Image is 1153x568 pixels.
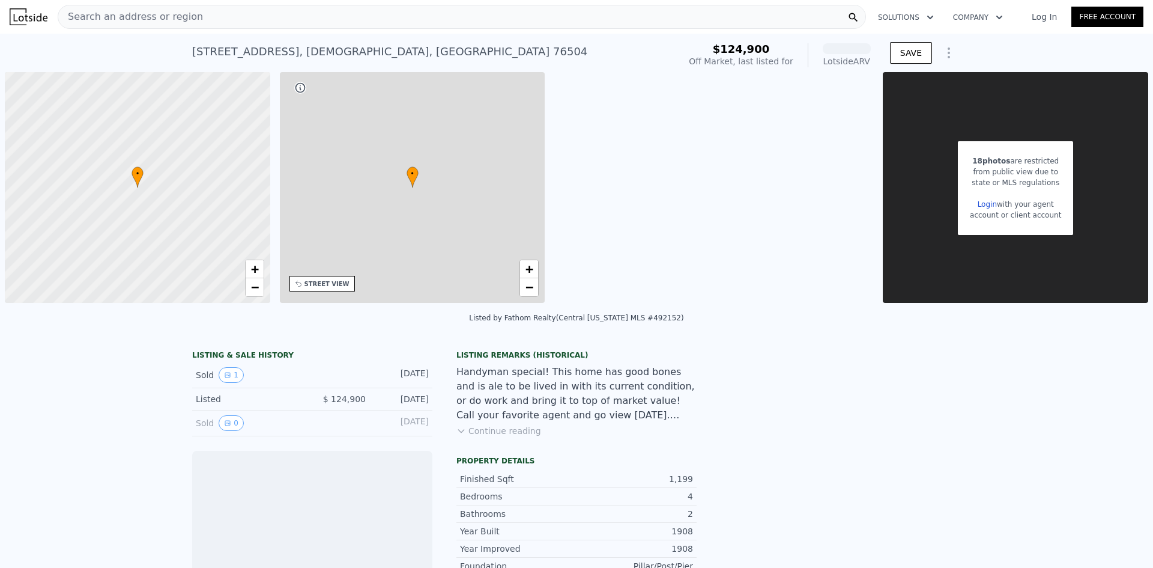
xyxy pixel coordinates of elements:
div: from public view due to [970,166,1061,177]
div: 2 [576,508,693,520]
button: Solutions [868,7,943,28]
span: with your agent [997,200,1054,209]
div: Finished Sqft [460,473,576,485]
div: account or client account [970,210,1061,221]
div: 1908 [576,543,693,555]
div: 1,199 [576,473,693,485]
div: LISTING & SALE HISTORY [192,350,432,362]
span: − [250,279,258,295]
div: Bathrooms [460,508,576,520]
span: $ 124,900 [323,394,366,404]
span: Search an address or region [58,10,203,24]
div: [DATE] [375,367,429,383]
a: Zoom out [520,278,538,296]
div: [DATE] [375,393,429,405]
div: 4 [576,490,693,502]
a: Free Account [1071,7,1143,27]
div: [DATE] [375,415,429,431]
button: SAVE [890,42,932,64]
span: + [250,261,258,276]
button: View historical data [219,415,244,431]
a: Log In [1017,11,1071,23]
div: are restricted [970,156,1061,166]
a: Zoom in [520,260,538,278]
a: Login [978,200,997,209]
button: Continue reading [456,425,541,437]
div: Bedrooms [460,490,576,502]
div: [STREET_ADDRESS] , [DEMOGRAPHIC_DATA] , [GEOGRAPHIC_DATA] 76504 [192,43,587,60]
div: • [407,166,419,188]
button: View historical data [219,367,244,383]
span: • [132,168,144,179]
span: $124,900 [713,43,770,55]
div: Property details [456,456,697,466]
div: Off Market, last listed for [689,55,793,67]
div: Lotside ARV [823,55,871,67]
span: + [525,261,533,276]
button: Show Options [937,41,961,65]
div: state or MLS regulations [970,177,1061,188]
div: Handyman special! This home has good bones and is ale to be lived in with its current condition, ... [456,365,697,423]
span: 18 photos [972,157,1010,165]
div: Listing Remarks (Historical) [456,350,697,360]
div: STREET VIEW [304,279,350,289]
img: Lotside [10,8,47,25]
div: 1908 [576,525,693,537]
a: Zoom in [246,260,264,278]
div: Listed [196,393,303,405]
div: Sold [196,415,303,431]
span: • [407,168,419,179]
div: Listed by Fathom Realty (Central [US_STATE] MLS #492152) [469,314,683,322]
button: Company [943,7,1012,28]
div: Year Built [460,525,576,537]
div: • [132,166,144,188]
div: Sold [196,367,303,383]
div: Year Improved [460,543,576,555]
span: − [525,279,533,295]
a: Zoom out [246,278,264,296]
